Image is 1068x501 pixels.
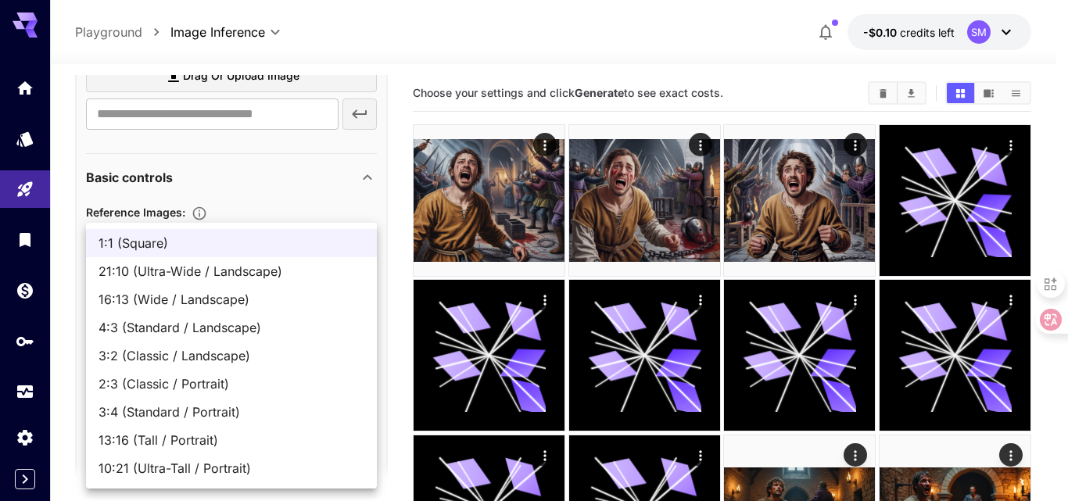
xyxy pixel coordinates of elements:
span: 4:3 (Standard / Landscape) [99,318,364,337]
span: 1:1 (Square) [99,234,364,252]
span: 2:3 (Classic / Portrait) [99,374,364,393]
span: 10:21 (Ultra-Tall / Portrait) [99,459,364,478]
span: 21:10 (Ultra-Wide / Landscape) [99,262,364,281]
span: 16:13 (Wide / Landscape) [99,290,364,309]
span: 3:4 (Standard / Portrait) [99,403,364,421]
span: 13:16 (Tall / Portrait) [99,431,364,449]
span: 3:2 (Classic / Landscape) [99,346,364,365]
